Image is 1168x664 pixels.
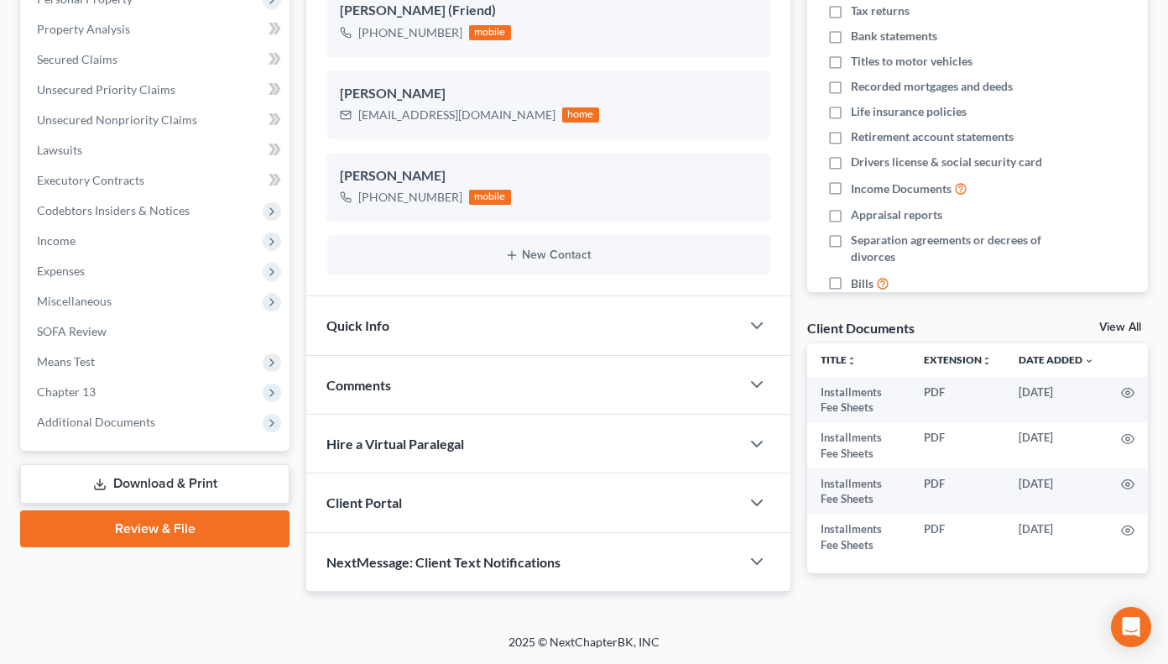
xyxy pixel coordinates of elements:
span: Bills [851,275,873,292]
div: Client Documents [807,319,915,337]
div: 2025 © NextChapterBK, INC [106,634,1062,664]
td: PDF [910,515,1005,561]
td: [DATE] [1005,377,1108,423]
a: Secured Claims [23,44,289,75]
span: Tax returns [851,3,910,19]
span: Lawsuits [37,143,82,157]
span: Life insurance policies [851,103,967,120]
td: [DATE] [1005,468,1108,515]
span: Client Portal [326,494,402,510]
div: [PERSON_NAME] (Friend) [340,1,757,21]
a: Lawsuits [23,135,289,165]
span: Titles to motor vehicles [851,53,972,70]
span: Appraisal reports [851,207,942,223]
a: SOFA Review [23,316,289,347]
span: Separation agreements or decrees of divorces [851,232,1049,265]
i: expand_more [1084,356,1094,366]
div: [PERSON_NAME] [340,84,757,104]
div: Open Intercom Messenger [1111,607,1151,647]
span: Income [37,233,76,248]
span: Retirement account statements [851,128,1014,145]
td: Installments Fee Sheets [807,515,910,561]
div: [PHONE_NUMBER] [358,24,462,41]
span: Secured Claims [37,52,117,66]
span: Additional Documents [37,415,155,429]
a: Extensionunfold_more [924,353,992,366]
td: [DATE] [1005,422,1108,468]
a: Unsecured Nonpriority Claims [23,105,289,135]
a: Review & File [20,510,289,547]
span: Expenses [37,264,85,278]
span: Bank statements [851,28,937,44]
td: PDF [910,422,1005,468]
div: mobile [469,190,511,205]
span: Unsecured Nonpriority Claims [37,112,197,127]
span: Miscellaneous [37,294,112,308]
div: [PERSON_NAME] [340,166,757,186]
span: Codebtors Insiders & Notices [37,203,190,217]
button: New Contact [340,248,757,262]
span: Income Documents [851,180,952,197]
span: Recorded mortgages and deeds [851,78,1013,95]
span: Drivers license & social security card [851,154,1042,170]
div: [PHONE_NUMBER] [358,189,462,206]
a: Titleunfold_more [821,353,857,366]
span: Quick Info [326,317,389,333]
span: Means Test [37,354,95,369]
span: Chapter 13 [37,384,96,399]
div: [EMAIL_ADDRESS][DOMAIN_NAME] [358,107,555,123]
span: Comments [326,377,391,393]
a: Property Analysis [23,14,289,44]
a: Download & Print [20,464,289,504]
span: Hire a Virtual Paralegal [326,436,464,452]
span: Unsecured Priority Claims [37,82,175,97]
div: home [562,107,599,123]
span: Executory Contracts [37,173,144,187]
a: View All [1099,322,1141,333]
span: SOFA Review [37,324,107,338]
a: Unsecured Priority Claims [23,75,289,105]
td: [DATE] [1005,515,1108,561]
td: Installments Fee Sheets [807,468,910,515]
td: PDF [910,377,1005,423]
a: Executory Contracts [23,165,289,196]
a: Date Added expand_more [1019,353,1094,366]
i: unfold_more [982,356,992,366]
span: Property Analysis [37,22,130,36]
i: unfold_more [847,356,857,366]
td: Installments Fee Sheets [807,422,910,468]
span: NextMessage: Client Text Notifications [326,554,561,570]
div: mobile [469,25,511,40]
td: Installments Fee Sheets [807,377,910,423]
td: PDF [910,468,1005,515]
